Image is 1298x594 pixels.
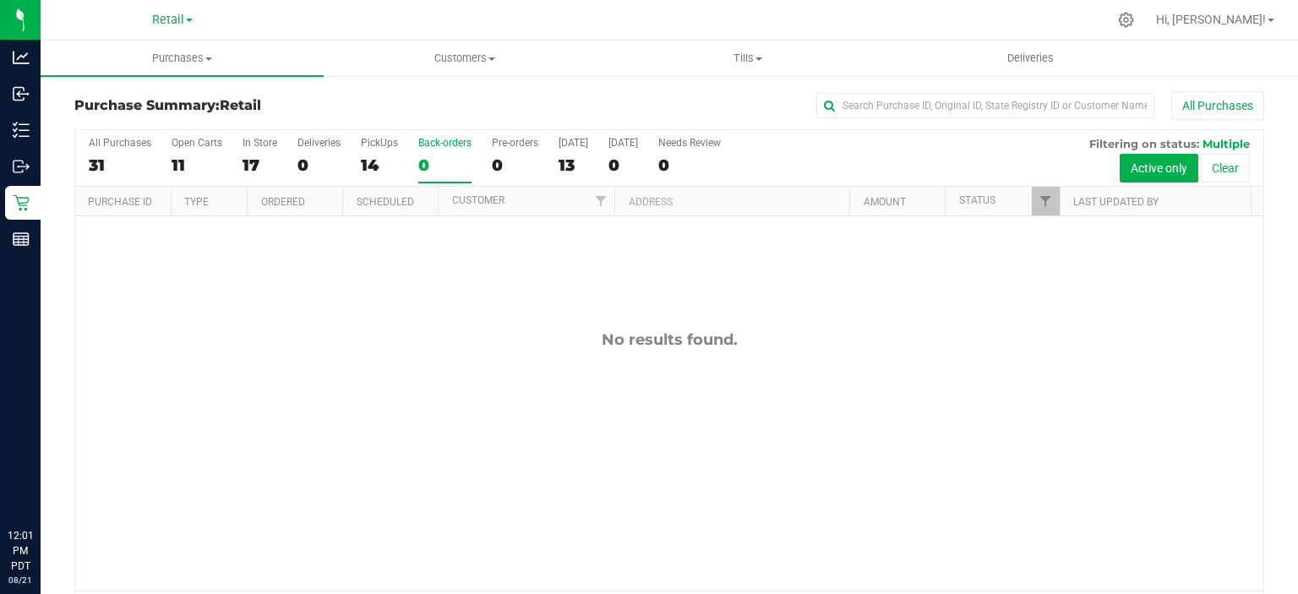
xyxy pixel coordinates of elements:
[89,155,151,175] div: 31
[41,41,324,76] a: Purchases
[13,49,30,66] inline-svg: Analytics
[8,528,33,574] p: 12:01 PM PDT
[361,137,398,149] div: PickUps
[361,155,398,175] div: 14
[172,137,222,149] div: Open Carts
[1115,12,1137,28] div: Manage settings
[492,137,538,149] div: Pre-orders
[172,155,222,175] div: 11
[1089,137,1199,150] span: Filtering on status:
[658,155,721,175] div: 0
[418,137,472,149] div: Back-orders
[88,196,152,208] a: Purchase ID
[243,155,277,175] div: 17
[89,137,151,149] div: All Purchases
[13,85,30,102] inline-svg: Inbound
[1032,187,1060,215] a: Filter
[13,158,30,175] inline-svg: Outbound
[559,155,588,175] div: 13
[492,155,538,175] div: 0
[607,41,890,76] a: Tills
[586,187,614,215] a: Filter
[243,137,277,149] div: In Store
[984,51,1077,66] span: Deliveries
[220,97,261,113] span: Retail
[608,155,638,175] div: 0
[559,137,588,149] div: [DATE]
[13,194,30,211] inline-svg: Retail
[13,231,30,248] inline-svg: Reports
[1203,137,1250,150] span: Multiple
[418,155,472,175] div: 0
[608,51,889,66] span: Tills
[1073,196,1159,208] a: Last Updated By
[13,122,30,139] inline-svg: Inventory
[324,51,606,66] span: Customers
[614,187,849,216] th: Address
[75,330,1263,349] div: No results found.
[608,137,638,149] div: [DATE]
[452,194,504,206] a: Customer
[1120,154,1198,183] button: Active only
[184,196,209,208] a: Type
[889,41,1172,76] a: Deliveries
[297,137,341,149] div: Deliveries
[324,41,607,76] a: Customers
[1201,154,1250,183] button: Clear
[864,196,906,208] a: Amount
[74,98,471,113] h3: Purchase Summary:
[152,13,184,27] span: Retail
[50,456,70,477] iframe: Resource center unread badge
[357,196,414,208] a: Scheduled
[261,196,305,208] a: Ordered
[658,137,721,149] div: Needs Review
[8,574,33,586] p: 08/21
[1156,13,1266,26] span: Hi, [PERSON_NAME]!
[1171,91,1264,120] button: All Purchases
[17,459,68,510] iframe: Resource center
[297,155,341,175] div: 0
[816,93,1154,118] input: Search Purchase ID, Original ID, State Registry ID or Customer Name...
[41,51,324,66] span: Purchases
[959,194,995,206] a: Status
